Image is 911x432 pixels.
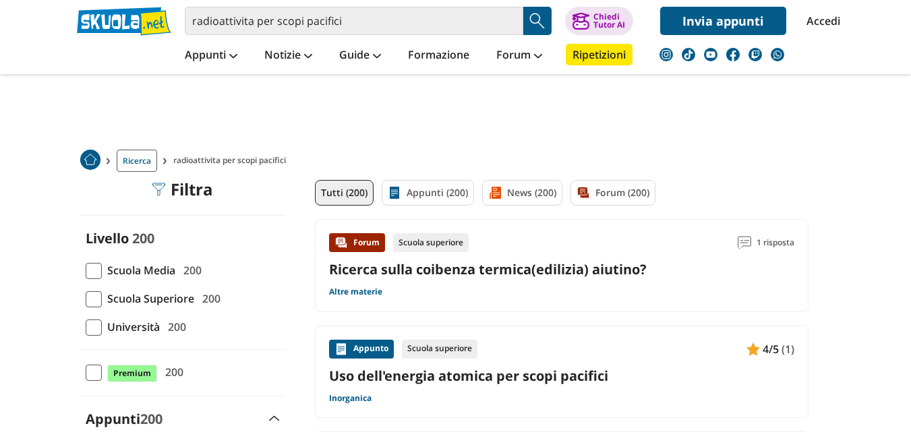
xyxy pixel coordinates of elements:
img: twitch [748,48,762,61]
div: Appunto [329,340,394,359]
a: Appunti (200) [382,180,474,206]
div: Filtra [152,180,213,199]
a: Ripetizioni [566,44,633,65]
div: Scuola superiore [402,340,477,359]
a: Guide [336,44,384,68]
button: ChiediTutor AI [565,7,633,35]
img: Commenti lettura [738,236,751,249]
a: Inorganica [329,393,372,404]
label: Livello [86,229,129,247]
a: Tutti (200) [315,180,374,206]
img: facebook [726,48,740,61]
span: Università [102,318,160,336]
img: WhatsApp [771,48,784,61]
a: Uso dell'energia atomica per scopi pacifici [329,367,794,385]
a: Ricerca sulla coibenza termica(edilizia) aiutino? [329,260,647,278]
span: 200 [163,318,186,336]
input: Cerca appunti, riassunti o versioni [185,7,523,35]
a: Forum [493,44,546,68]
span: 200 [132,229,154,247]
span: Scuola Superiore [102,290,194,307]
img: News filtro contenuto [488,186,502,199]
span: 1 risposta [757,233,794,252]
img: Filtra filtri mobile [152,183,165,196]
span: 200 [178,261,202,279]
span: 4/5 [763,340,779,358]
a: Notizie [261,44,316,68]
img: youtube [704,48,717,61]
span: 200 [160,363,183,381]
a: Home [80,150,100,172]
span: Premium [107,365,157,382]
img: Appunti contenuto [334,342,348,356]
span: radioattivita per scopi pacifici [173,150,291,172]
a: Ricerca [117,150,157,172]
img: Home [80,150,100,170]
span: (1) [782,340,794,358]
a: Accedi [806,7,835,35]
span: 200 [140,410,163,428]
span: Scuola Media [102,261,175,279]
img: Appunti filtro contenuto [388,186,401,199]
a: Invia appunti [660,7,786,35]
img: Forum filtro contenuto [577,186,590,199]
span: 200 [197,290,221,307]
img: Cerca appunti, riassunti o versioni [527,11,548,31]
label: Appunti [86,410,163,428]
img: Appunti contenuto [746,342,760,356]
a: Appunti [181,44,241,68]
img: tiktok [682,48,695,61]
div: Chiedi Tutor AI [593,13,625,29]
a: News (200) [482,180,562,206]
div: Forum [329,233,385,252]
img: Apri e chiudi sezione [269,416,280,421]
img: Forum contenuto [334,236,348,249]
div: Scuola superiore [393,233,469,252]
a: Forum (200) [570,180,655,206]
img: instagram [659,48,673,61]
button: Search Button [523,7,552,35]
a: Altre materie [329,286,382,297]
a: Formazione [405,44,473,68]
